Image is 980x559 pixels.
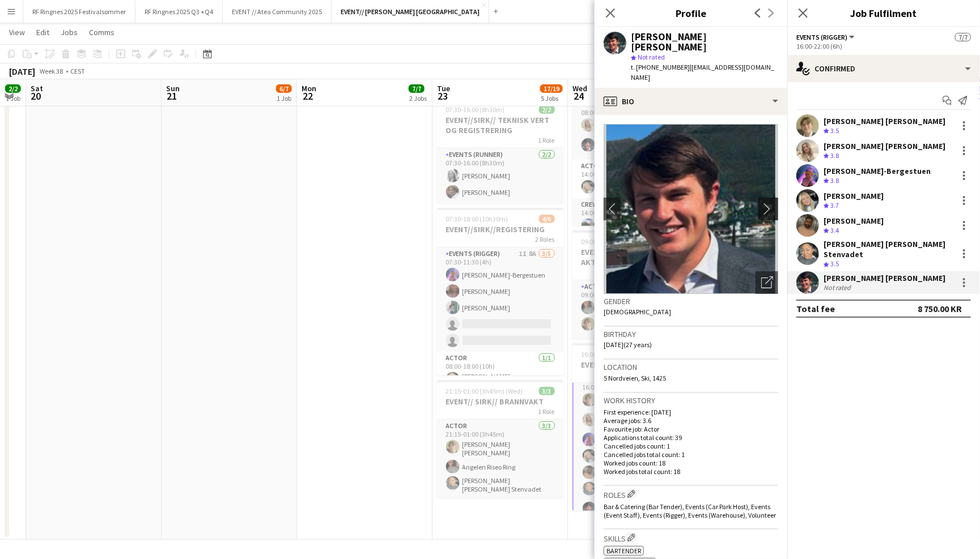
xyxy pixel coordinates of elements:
span: Bar & Catering (Bar Tender), Events (Car Park Host), Events (Event Staff), Events (Rigger), Event... [604,502,776,519]
h3: Skills [604,532,778,544]
app-job-card: 16:00-22:00 (6h)7/7EVENT//SIRK//NEDRIGG1 RoleEvents (Rigger)7/716:00-22:00 (6h)[PERSON_NAME] [PER... [572,343,699,511]
div: 5 Jobs [541,94,562,103]
div: [PERSON_NAME] [PERSON_NAME] [824,116,945,126]
span: 1 Role [538,136,555,144]
div: 1 Job [277,94,291,103]
span: 20 [29,89,43,103]
span: 3.7 [830,201,839,210]
p: Worked jobs total count: 18 [604,467,778,476]
div: Not rated [824,283,853,292]
span: Bartender [606,547,641,555]
span: Mon [302,83,316,93]
div: 16:00-22:00 (6h) [796,42,971,50]
a: Comms [84,25,119,40]
span: 1 Role [538,407,555,416]
span: Tue [437,83,450,93]
h3: Location [604,362,778,372]
span: 21 [164,89,180,103]
span: 7/7 [955,33,971,41]
div: [PERSON_NAME] [PERSON_NAME] [631,32,778,52]
span: [DEMOGRAPHIC_DATA] [604,308,671,316]
span: Not rated [638,53,665,61]
span: Events (Rigger) [796,33,847,41]
h3: Work history [604,395,778,406]
app-card-role: Actor1/108:00-18:00 (10h)[PERSON_NAME] [PERSON_NAME] Stenvadet [437,352,564,394]
h3: Gender [604,296,778,306]
h3: EVENT//SIRK//NEDRIGG [572,360,699,370]
span: 17/19 [540,84,563,93]
a: Jobs [56,25,82,40]
h3: Job Fulfilment [787,6,980,20]
span: 07:30-16:00 (8h30m) [446,105,505,114]
span: t. [PHONE_NUMBER] [631,63,690,71]
div: [PERSON_NAME] [PERSON_NAME] [824,273,945,283]
span: Jobs [61,27,78,37]
button: RF Ringnes 2025 Festivalsommer [23,1,135,23]
app-job-card: 08:00-22:00 (14h)4/4EVENT//SIRK//RUNNER3 RolesEvents (Runner)2/208:00-16:00 (8h)[PERSON_NAME] [PE... [572,58,699,226]
button: EVENT// [PERSON_NAME] [GEOGRAPHIC_DATA] [332,1,489,23]
app-card-role: Actor1/114:00-16:00 (2h)[PERSON_NAME] [572,160,699,198]
h3: EVENT // SIRK // AKTIVITETSVERT [572,247,699,267]
span: 2 Roles [536,235,555,244]
div: Open photos pop-in [756,271,778,294]
span: 21:15-01:00 (3h45m) (Wed) [446,387,523,395]
span: 22 [300,89,316,103]
p: Worked jobs count: 18 [604,459,778,467]
span: 2/2 [539,105,555,114]
span: 6/7 [276,84,292,93]
div: [PERSON_NAME] [PERSON_NAME] Stenvadet [824,239,953,259]
app-card-role: Events (Runner)2/207:30-16:00 (8h30m)[PERSON_NAME][PERSON_NAME] [437,148,564,203]
p: First experience: [DATE] [604,408,778,416]
span: Sun [166,83,180,93]
app-card-role: Events (Runner)2/208:00-16:00 (8h)[PERSON_NAME] [PERSON_NAME][PERSON_NAME] [PERSON_NAME] [572,98,699,160]
div: 8 750.00 KR [918,303,962,314]
p: Favourite job: Actor [604,425,778,433]
app-job-card: 07:30-16:00 (8h30m)2/2EVENT//SIRK// TEKNISK VERT OG REGISTRERING1 RoleEvents (Runner)2/207:30-16:... [437,99,564,203]
p: Applications total count: 39 [604,433,778,442]
p: Cancelled jobs total count: 1 [604,450,778,459]
a: View [5,25,29,40]
h3: Birthday [604,329,778,339]
span: | [EMAIL_ADDRESS][DOMAIN_NAME] [631,63,774,82]
span: 3.4 [830,226,839,234]
span: 16:00-22:00 (6h) [582,350,627,359]
span: Sat [31,83,43,93]
h3: EVENT//SIRK// TEKNISK VERT OG REGISTRERING [437,115,564,135]
span: 23 [435,89,450,103]
h3: Roles [604,488,778,500]
span: 3/3 [539,387,555,395]
div: 2 Jobs [409,94,427,103]
app-job-card: 09:00-15:30 (6h30m)2/2EVENT // SIRK // AKTIVITETSVERT1 RoleActor2/209:00-15:30 (6h30m)Angelen Ris... [572,231,699,339]
span: 09:00-15:30 (6h30m) [582,237,640,246]
img: Crew avatar or photo [604,124,778,294]
span: 3.8 [830,176,839,185]
p: Cancelled jobs count: 1 [604,442,778,450]
div: CEST [70,67,85,75]
span: Week 38 [37,67,66,75]
div: [PERSON_NAME]-Bergestuen [824,166,931,176]
app-job-card: 21:15-01:00 (3h45m) (Wed)3/3EVENT// SIRK// BRANNVAKT1 RoleActor3/321:15-01:00 (3h45m)[PERSON_NAME... [437,380,564,498]
span: [DATE] (27 years) [604,340,652,349]
app-card-role: Events (Rigger)7/716:00-22:00 (6h)[PERSON_NAME] [PERSON_NAME][PERSON_NAME] [PERSON_NAME][PERSON_N... [572,372,699,524]
button: RF Ringnes 2025 Q3 +Q4 [135,1,223,23]
app-job-card: 07:30-18:00 (10h30m)4/6EVENT//SIRK//REGISTERING2 RolesEvents (Rigger)1I8A3/507:30-11:30 (4h)[PERS... [437,208,564,375]
a: Edit [32,25,54,40]
h3: EVENT// SIRK// BRANNVAKT [437,396,564,407]
span: 7/7 [409,84,425,93]
span: 5 Nordveien, Ski, 1425 [604,374,666,382]
span: 3.5 [830,126,839,135]
div: Bio [595,88,787,115]
span: 07:30-18:00 (10h30m) [446,215,508,223]
div: Confirmed [787,55,980,82]
span: View [9,27,25,37]
span: Comms [89,27,114,37]
button: Events (Rigger) [796,33,856,41]
span: 4/6 [539,215,555,223]
span: 3.8 [830,151,839,160]
div: [DATE] [9,66,35,77]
